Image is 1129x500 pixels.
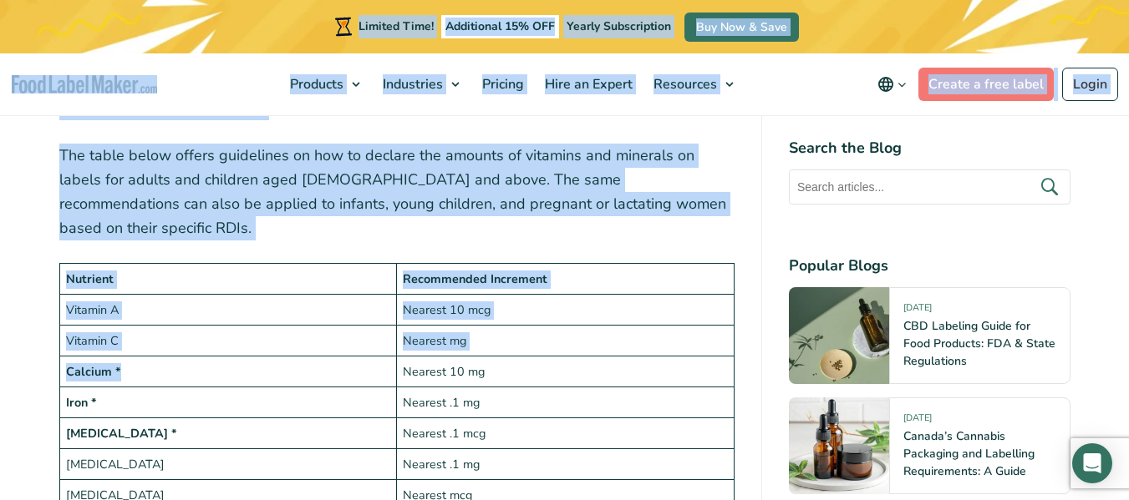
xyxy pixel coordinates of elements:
span: Pricing [477,75,526,93]
strong: Recommended Increment [403,270,547,287]
h4: Popular Blogs [789,255,1071,277]
td: Nearest .1 mg [397,449,735,480]
a: Canada’s Cannabis Packaging and Labelling Requirements: A Guide [903,428,1035,479]
strong: Nutrient [66,270,114,287]
a: CBD Labeling Guide for Food Products: FDA & State Regulations [903,318,1055,369]
strong: Calcium * [66,363,121,380]
span: [DATE] [903,412,932,431]
span: Resources [648,75,719,93]
td: Nearest 10 mg [397,356,735,387]
td: Nearest 10 mcg [397,295,735,326]
a: Resources [643,53,742,115]
td: [MEDICAL_DATA] [59,449,397,480]
strong: Iron * [66,394,97,411]
span: Additional 15% OFF [441,15,559,38]
td: Nearest mg [397,326,735,356]
a: Products [280,53,369,115]
h4: Search the Blog [789,137,1071,159]
span: Limited Time! [359,18,434,34]
a: Hire an Expert [535,53,639,115]
a: Buy Now & Save [684,13,799,42]
a: Pricing [472,53,531,115]
a: Create a free label [918,68,1054,101]
span: Products [285,75,345,93]
td: Vitamin C [59,326,397,356]
a: Login [1062,68,1118,101]
div: Open Intercom Messenger [1072,443,1112,483]
p: The table below offers guidelines on how to declare the amounts of vitamins and minerals on label... [59,144,735,240]
span: [DATE] [903,301,932,321]
input: Search articles... [789,169,1071,205]
span: Industries [378,75,445,93]
span: Yearly Subscription [567,18,671,34]
span: Hire an Expert [540,75,634,93]
td: Nearest .1 mcg [397,418,735,449]
td: Vitamin A [59,295,397,326]
a: Industries [373,53,468,115]
strong: [MEDICAL_DATA] * [66,425,177,442]
td: Nearest .1 mg [397,387,735,418]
